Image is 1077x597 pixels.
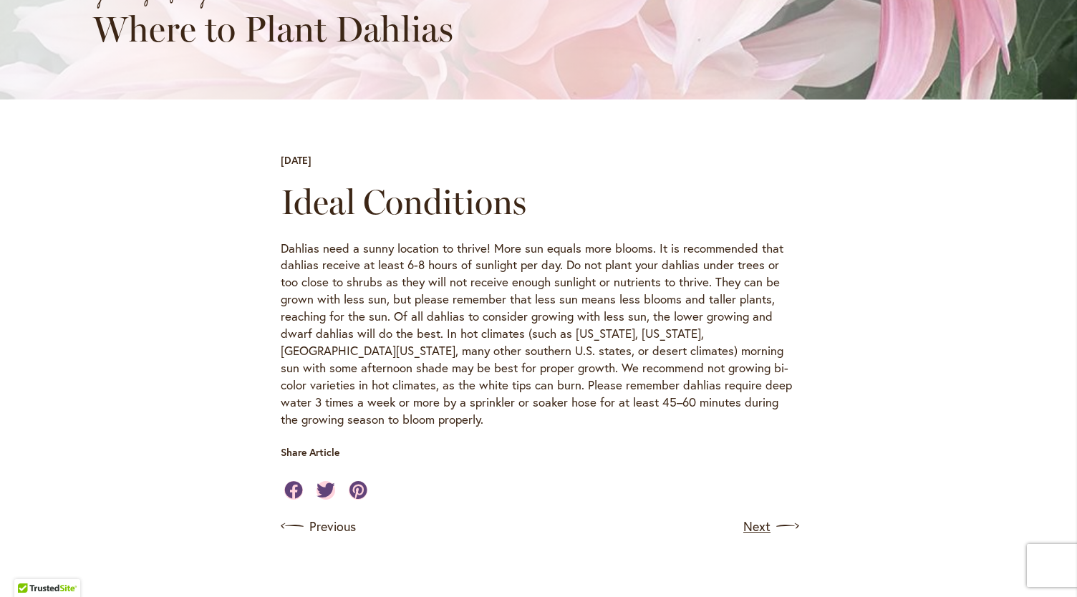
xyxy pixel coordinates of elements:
[281,240,796,429] p: Dahlias need a sunny location to thrive! More sun equals more blooms. It is recommended that dahl...
[317,481,335,500] a: Share on Twitter
[776,515,799,538] img: arrow icon
[281,153,311,168] div: [DATE]
[281,515,304,538] img: arrow icon
[93,9,781,50] h1: Where to Plant Dahlias
[281,515,356,538] a: Previous
[284,481,303,500] a: Share on Facebook
[281,182,796,222] h2: Ideal Conditions
[743,515,796,538] a: Next
[349,481,367,500] a: Share on Pinterest
[281,445,360,460] p: Share Article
